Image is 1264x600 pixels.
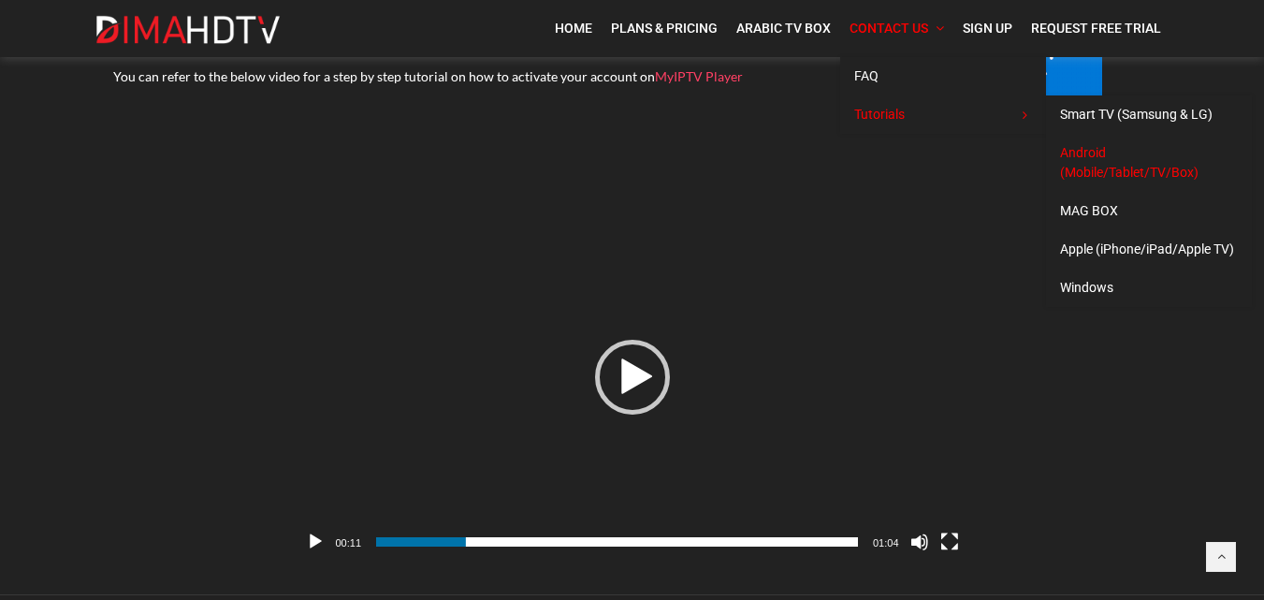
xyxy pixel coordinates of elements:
span: Plans & Pricing [611,21,718,36]
button: Play [306,533,325,551]
button: Mute [910,533,929,551]
span: Smart TV (Samsung & LG) [1060,107,1213,122]
span: Arabic TV Box [736,21,831,36]
a: FAQ [840,57,1046,95]
a: Windows [1046,269,1252,307]
span: 00:11 [336,537,362,549]
span: Tutorials [854,107,905,122]
span: Request Free Trial [1031,21,1161,36]
span: Time Slider [376,537,858,547]
a: Sign Up [953,9,1022,48]
a: Home [545,9,602,48]
img: Dima HDTV [94,15,282,45]
span: Apple (iPhone/iPad/Apple TV) [1060,241,1234,256]
a: Plans & Pricing [602,9,727,48]
span: Sign Up [963,21,1012,36]
div: Play [595,340,670,415]
div: Video Player [291,194,974,561]
span: FAQ [854,68,879,83]
a: Tutorials [840,95,1046,134]
a: Apple (iPhone/iPad/Apple TV) [1046,230,1252,269]
a: Arabic TV Box [727,9,840,48]
span: Contact Us [850,21,928,36]
a: Android (Mobile/Tablet/TV/Box) [1046,134,1252,192]
button: Fullscreen [940,533,959,551]
span: Android (Mobile/Tablet/TV/Box) [1060,145,1199,180]
span: Windows [1060,280,1113,295]
a: Contact Us [840,9,953,48]
a: Request Free Trial [1022,9,1170,48]
span: MAG BOX [1060,203,1118,218]
span: Home [555,21,592,36]
a: MyIPTV Player [655,68,743,84]
a: Smart TV (Samsung & LG) [1046,95,1252,134]
span: You can refer to the below video for a step by step tutorial on how to activate your account on [113,68,743,84]
span: 01:04 [873,537,899,549]
a: Back to top [1206,542,1236,572]
a: MAG BOX [1046,192,1252,230]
